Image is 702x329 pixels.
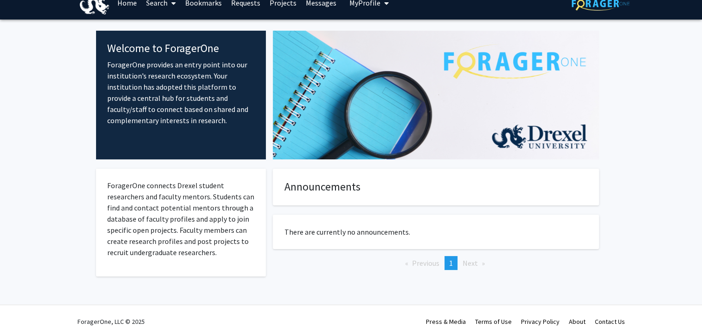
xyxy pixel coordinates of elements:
[107,42,255,55] h4: Welcome to ForagerOne
[449,258,453,268] span: 1
[463,258,478,268] span: Next
[107,59,255,126] p: ForagerOne provides an entry point into our institution’s research ecosystem. Your institution ha...
[284,226,587,237] p: There are currently no announcements.
[284,180,587,194] h4: Announcements
[595,317,625,326] a: Contact Us
[426,317,466,326] a: Press & Media
[412,258,439,268] span: Previous
[107,180,255,258] p: ForagerOne connects Drexel student researchers and faculty mentors. Students can find and contact...
[475,317,512,326] a: Terms of Use
[273,31,599,159] img: Cover Image
[569,317,586,326] a: About
[521,317,560,326] a: Privacy Policy
[273,256,599,270] ul: Pagination
[7,287,39,322] iframe: Chat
